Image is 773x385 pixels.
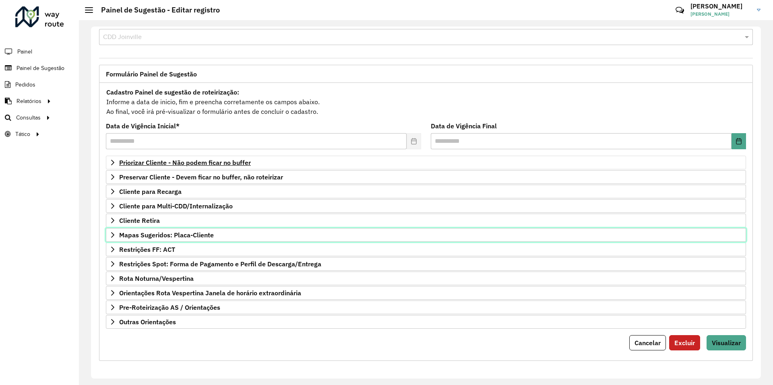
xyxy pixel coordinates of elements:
button: Visualizar [707,335,746,350]
span: Cliente para Recarga [119,188,182,195]
span: Excluir [674,339,695,347]
h3: [PERSON_NAME] [690,2,751,10]
button: Choose Date [732,133,746,149]
a: Pre-Roteirização AS / Orientações [106,301,746,314]
a: Contato Rápido [671,2,688,19]
a: Orientações Rota Vespertina Janela de horário extraordinária [106,286,746,300]
a: Rota Noturna/Vespertina [106,272,746,285]
span: Restrições FF: ACT [119,246,175,253]
span: Preservar Cliente - Devem ficar no buffer, não roteirizar [119,174,283,180]
span: Priorizar Cliente - Não podem ficar no buffer [119,159,251,166]
span: Orientações Rota Vespertina Janela de horário extraordinária [119,290,301,296]
span: Restrições Spot: Forma de Pagamento e Perfil de Descarga/Entrega [119,261,321,267]
span: Mapas Sugeridos: Placa-Cliente [119,232,214,238]
a: Mapas Sugeridos: Placa-Cliente [106,228,746,242]
a: Cliente para Multi-CDD/Internalização [106,199,746,213]
span: Consultas [16,113,41,122]
h2: Painel de Sugestão - Editar registro [93,6,220,14]
span: Cliente para Multi-CDD/Internalização [119,203,233,209]
span: Formulário Painel de Sugestão [106,71,197,77]
a: Restrições FF: ACT [106,243,746,256]
span: Tático [15,130,30,138]
span: Painel de Sugestão [17,64,64,72]
span: Relatórios [17,97,41,105]
div: Informe a data de inicio, fim e preencha corretamente os campos abaixo. Ao final, você irá pré-vi... [106,87,746,117]
a: Cliente para Recarga [106,185,746,198]
strong: Cadastro Painel de sugestão de roteirização: [106,88,239,96]
span: Rota Noturna/Vespertina [119,275,194,282]
a: Restrições Spot: Forma de Pagamento e Perfil de Descarga/Entrega [106,257,746,271]
a: Preservar Cliente - Devem ficar no buffer, não roteirizar [106,170,746,184]
button: Excluir [669,335,700,350]
button: Cancelar [629,335,666,350]
a: Cliente Retira [106,214,746,227]
span: Cliente Retira [119,217,160,224]
span: Visualizar [712,339,741,347]
label: Data de Vigência Final [431,121,497,131]
span: Pre-Roteirização AS / Orientações [119,304,220,311]
span: Outras Orientações [119,319,176,325]
span: Cancelar [635,339,661,347]
span: Pedidos [15,80,35,89]
span: [PERSON_NAME] [690,10,751,18]
a: Priorizar Cliente - Não podem ficar no buffer [106,156,746,169]
label: Data de Vigência Inicial [106,121,180,131]
a: Outras Orientações [106,315,746,329]
span: Painel [17,47,32,56]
